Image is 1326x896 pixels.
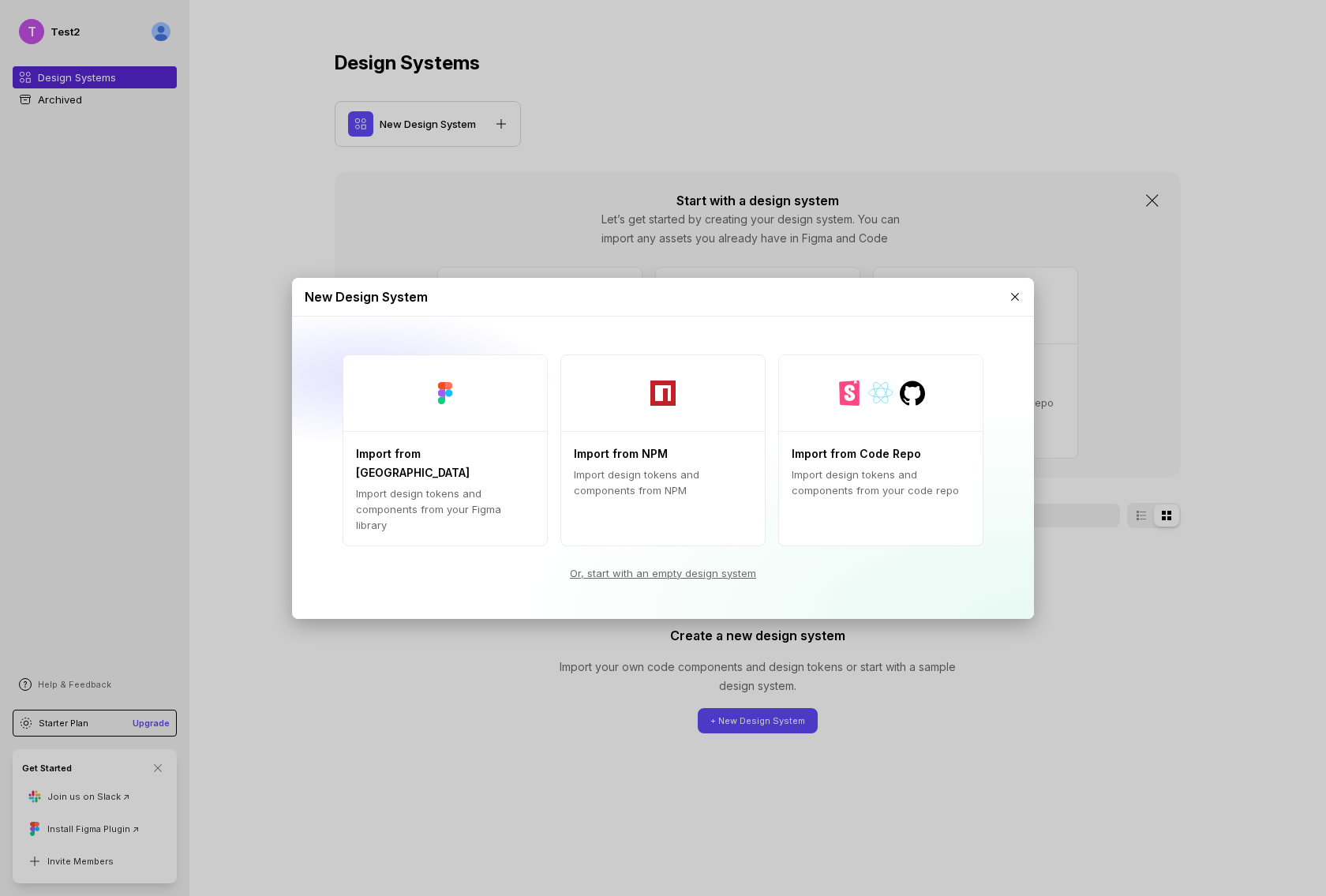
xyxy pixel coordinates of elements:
[792,444,921,463] p: Import from Code Repo
[574,467,752,498] p: Import design tokens and components from NPM
[356,444,534,482] p: Import from [GEOGRAPHIC_DATA]
[792,467,970,498] p: Import design tokens and components from your code repo
[356,485,534,533] p: Import design tokens and components from your Figma library
[574,444,668,463] p: Import from NPM
[330,565,996,581] a: Or, start with an empty design system
[305,287,428,306] p: New Design System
